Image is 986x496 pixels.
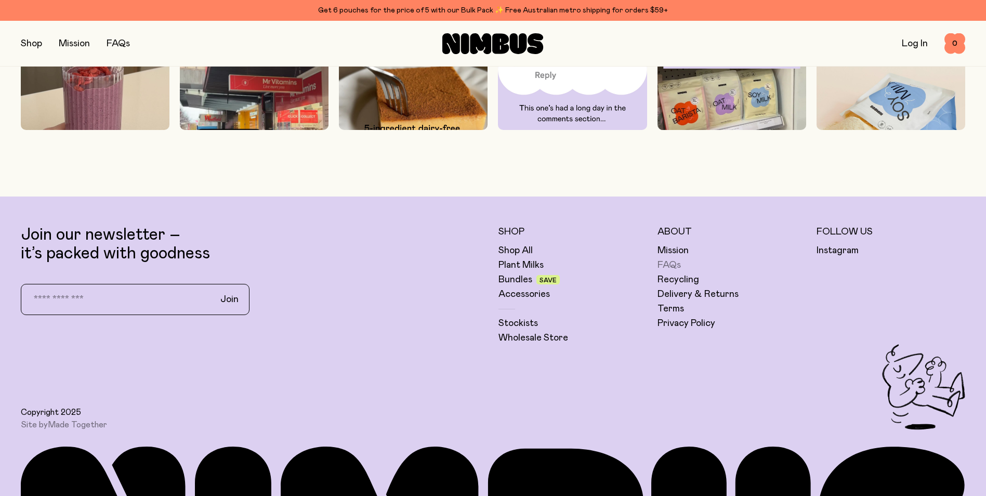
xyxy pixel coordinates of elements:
[498,244,533,257] a: Shop All
[658,273,699,286] a: Recycling
[498,332,568,344] a: Wholesale Store
[817,226,965,238] h5: Follow Us
[21,4,965,17] div: Get 6 pouches for the price of 5 with our Bulk Pack ✨ Free Australian metro shipping for orders $59+
[498,317,538,330] a: Stockists
[498,273,532,286] a: Bundles
[220,293,239,306] span: Join
[658,288,739,301] a: Delivery & Returns
[817,244,859,257] a: Instagram
[107,39,130,48] a: FAQs
[540,277,557,283] span: Save
[658,259,681,271] a: FAQs
[21,226,488,263] p: Join our newsletter – it’s packed with goodness
[21,407,81,417] span: Copyright 2025
[498,226,647,238] h5: Shop
[498,259,544,271] a: Plant Milks
[902,39,928,48] a: Log In
[658,244,689,257] a: Mission
[498,288,550,301] a: Accessories
[59,39,90,48] a: Mission
[944,33,965,54] button: 0
[658,303,684,315] a: Terms
[212,289,247,310] button: Join
[658,317,715,330] a: Privacy Policy
[48,421,107,429] a: Made Together
[21,420,107,430] span: Site by
[658,226,806,238] h5: About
